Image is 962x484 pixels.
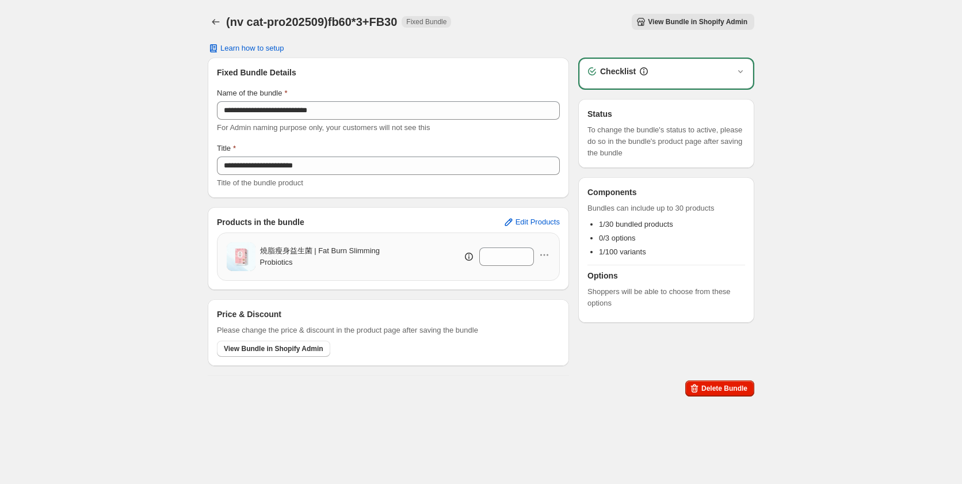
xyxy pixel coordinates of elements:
span: To change the bundle's status to active, please do so in the bundle's product page after saving t... [587,124,745,159]
span: Bundles can include up to 30 products [587,203,745,214]
span: Title of the bundle product [217,178,303,187]
button: Back [208,14,224,30]
span: Edit Products [516,218,560,227]
h3: Checklist [600,66,636,77]
span: View Bundle in Shopify Admin [224,344,323,353]
h3: Fixed Bundle Details [217,67,560,78]
label: Title [217,143,236,154]
button: View Bundle in Shopify Admin [632,14,754,30]
span: Delete Bundle [701,384,747,393]
span: Shoppers will be able to choose from these options [587,286,745,309]
h3: Components [587,186,637,198]
span: 燒脂瘦身益生菌 | Fat Burn Slimming Probiotics [260,245,414,268]
span: View Bundle in Shopify Admin [648,17,747,26]
button: Delete Bundle [685,380,754,397]
span: 1/100 variants [599,247,646,256]
img: 燒脂瘦身益生菌 | Fat Burn Slimming Probiotics [227,242,255,271]
h1: (nv cat-pro202509)fb60*3+FB30 [226,15,397,29]
span: Please change the price & discount in the product page after saving the bundle [217,325,478,336]
span: 0/3 options [599,234,636,242]
span: Learn how to setup [220,44,284,53]
h3: Status [587,108,745,120]
label: Name of the bundle [217,87,288,99]
h3: Options [587,270,745,281]
button: Learn how to setup [201,40,291,56]
span: Fixed Bundle [406,17,446,26]
h3: Products in the bundle [217,216,304,228]
button: Edit Products [496,213,567,231]
h3: Price & Discount [217,308,281,320]
span: For Admin naming purpose only, your customers will not see this [217,123,430,132]
button: View Bundle in Shopify Admin [217,341,330,357]
span: 1/30 bundled products [599,220,673,228]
